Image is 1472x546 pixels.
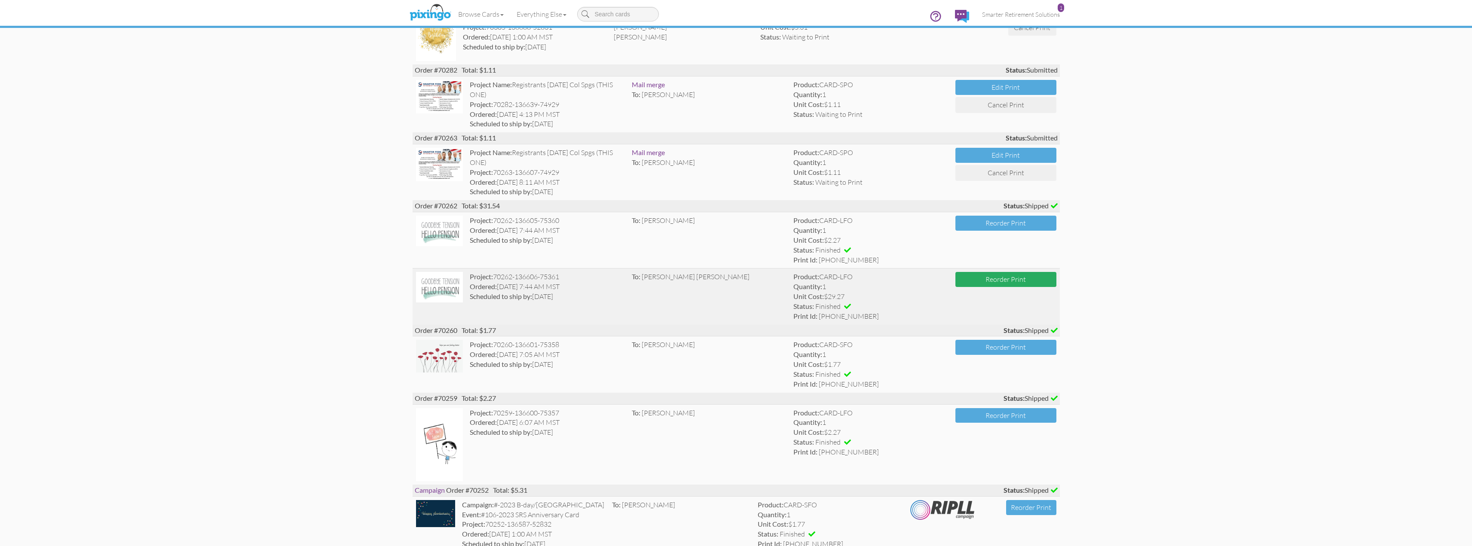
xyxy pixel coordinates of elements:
[632,148,787,158] div: Mail merge
[470,427,625,437] div: [DATE]
[1006,65,1058,75] span: Submitted
[819,380,879,388] span: [PHONE_NUMBER]
[1004,326,1025,334] strong: Status:
[793,80,949,90] div: CARD-SPO
[577,7,659,21] input: Search cards
[470,409,493,417] strong: Project:
[793,448,817,456] strong: Print Id:
[470,168,625,177] div: 70263-136607-74929
[982,11,1060,18] span: Smarter Retirement Solutions
[510,3,573,25] a: Everything Else
[470,408,625,418] div: 70259-136600-75357
[793,168,824,176] strong: Unit Cost:
[470,428,532,436] strong: Scheduled to ship by:
[470,282,497,290] strong: Ordered:
[470,350,625,360] div: [DATE] 7:05 AM MST
[955,97,1056,113] button: Cancel Print
[793,418,949,427] div: 1
[470,187,625,197] div: [DATE]
[632,340,640,348] span: To:
[462,500,605,510] div: #-2023 B-day/[GEOGRAPHIC_DATA]
[470,119,625,129] div: [DATE]
[955,340,1056,355] button: Reorder Print
[793,148,819,156] strong: Product:
[955,148,1056,163] button: Edit Print
[758,500,783,509] strong: Product:
[413,485,1060,496] div: Order #70252
[642,340,695,349] span: [PERSON_NAME]
[793,418,822,426] strong: Quantity:
[462,510,481,519] strong: Event:
[793,235,949,245] div: $2.27
[793,340,819,348] strong: Product:
[463,43,525,51] strong: Scheduled to ship by:
[462,510,605,520] div: #106-2023 SRS Anniversary Card
[793,100,824,108] strong: Unit Cost:
[470,236,532,244] strong: Scheduled to ship by:
[793,282,822,290] strong: Quantity:
[793,380,817,388] strong: Print Id:
[793,302,814,310] strong: Status:
[463,42,607,52] div: [DATE]
[416,272,463,302] img: 136606-1-1760107409897-9e6cad4a6ea94380-qa.jpg
[793,272,949,282] div: CARD-LFO
[470,110,625,119] div: [DATE] 4:13 PM MST
[1004,485,1058,495] span: Shipped
[470,177,625,187] div: [DATE] 8:11 AM MST
[470,119,532,128] strong: Scheduled to ship by:
[793,438,814,446] strong: Status:
[793,178,814,186] strong: Status:
[1004,393,1058,403] span: Shipped
[470,272,625,282] div: 70262-136606-75361
[760,33,781,41] strong: Status:
[470,226,497,234] strong: Ordered:
[416,80,463,113] img: 135568-1-1757469586427-f4e11befa365da60-qa.jpg
[452,3,510,25] a: Browse Cards
[632,90,640,98] span: To:
[462,326,496,334] span: Total: $1.77
[793,90,822,98] strong: Quantity:
[815,438,841,446] span: Finished
[793,272,819,281] strong: Product:
[793,360,949,369] div: $1.77
[793,350,949,360] div: 1
[1006,134,1027,142] strong: Status:
[614,33,667,41] span: [PERSON_NAME]
[416,148,463,181] img: 135568-1-1757469586427-f4e11befa365da60-qa.jpg
[793,158,949,168] div: 1
[642,90,695,99] span: [PERSON_NAME]
[413,393,1060,404] div: Order #70259
[793,90,949,100] div: 1
[1006,133,1058,143] span: Submitted
[470,340,625,350] div: 70260-136601-75358
[462,201,500,210] span: Total: $31.54
[413,200,1060,212] div: Order #70262
[793,360,824,368] strong: Unit Cost:
[793,216,949,226] div: CARD-LFO
[819,312,879,320] span: [PHONE_NUMBER]
[416,340,463,372] img: 136601-1-1760105083836-95cd7f6759d25476-qa.jpg
[1004,326,1058,336] span: Shipped
[793,312,817,320] strong: Print Id:
[470,110,497,118] strong: Ordered:
[632,158,640,166] span: To:
[793,148,949,158] div: CARD-SPO
[910,500,975,521] img: Ripll_Logo_campaign.png
[462,394,496,402] span: Total: $2.27
[470,360,532,368] strong: Scheduled to ship by:
[470,148,625,168] div: Registrants [DATE] Col Spgs (THIS ONE)
[1004,201,1058,211] span: Shipped
[955,408,1056,423] button: Reorder Print
[462,520,485,528] strong: Project:
[462,134,496,142] span: Total: $1.11
[758,530,778,538] strong: Status:
[815,178,863,186] span: Waiting to Print
[462,500,494,509] strong: Campaign:
[793,110,814,118] strong: Status:
[955,272,1056,287] button: Reorder Print
[470,216,625,226] div: 70262-136605-75360
[622,500,675,509] span: [PERSON_NAME]
[1058,3,1064,12] div: 1
[1004,394,1025,402] strong: Status:
[793,428,824,436] strong: Unit Cost:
